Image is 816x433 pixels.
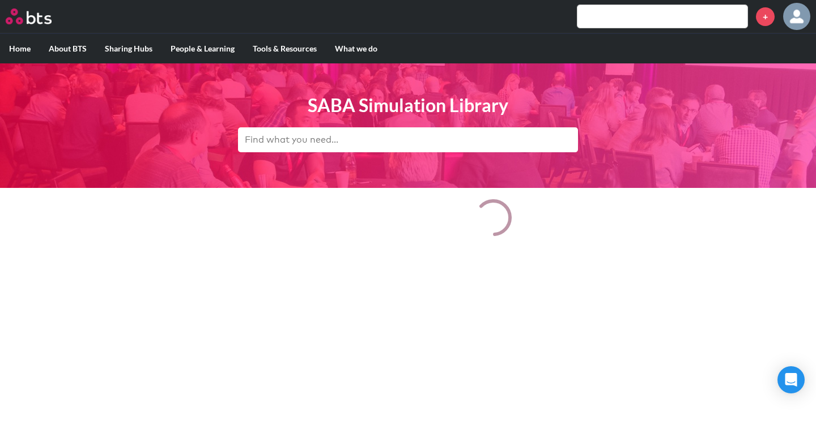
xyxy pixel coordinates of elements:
[6,8,73,24] a: Go home
[244,34,326,63] label: Tools & Resources
[96,34,161,63] label: Sharing Hubs
[783,3,810,30] a: Profile
[777,366,805,393] div: Open Intercom Messenger
[756,7,775,26] a: +
[238,127,578,152] input: Find what you need...
[238,93,578,118] h1: SABA Simulation Library
[783,3,810,30] img: MubinAl Rashid
[326,34,386,63] label: What we do
[6,8,52,24] img: BTS Logo
[40,34,96,63] label: About BTS
[161,34,244,63] label: People & Learning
